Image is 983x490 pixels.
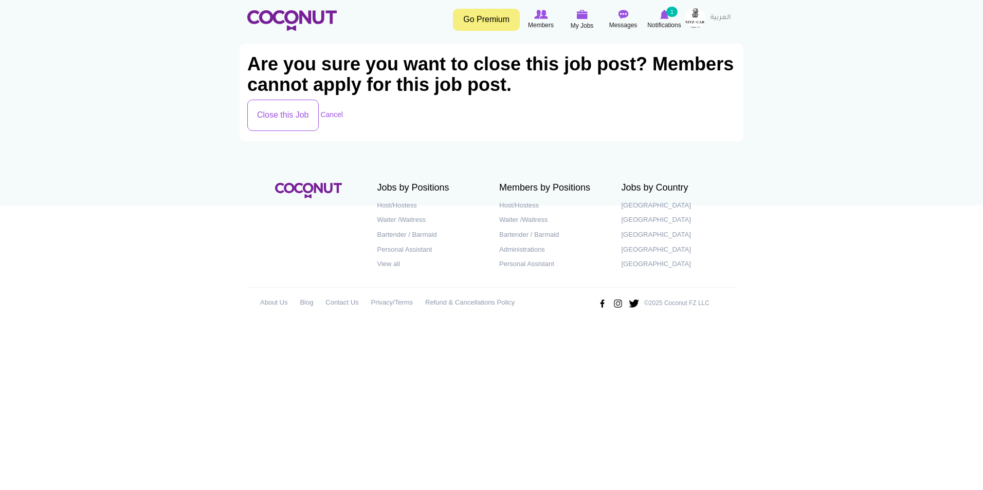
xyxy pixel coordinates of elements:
a: About Us [260,295,287,310]
a: Contact Us [325,295,358,310]
a: Waiter /Waitress [377,213,484,228]
h2: Members by Positions [499,183,606,193]
small: 1 [666,7,678,17]
a: Notifications Notifications 1 [644,8,685,31]
a: Waiter /Waitress [499,213,606,228]
a: [GEOGRAPHIC_DATA] [622,228,729,242]
a: Bartender / Barmaid [377,228,484,242]
a: Browse Members Members [520,8,561,31]
a: [GEOGRAPHIC_DATA] [622,198,729,213]
a: View all [377,257,484,272]
a: Go Premium [453,9,520,31]
a: Personal Assistant [499,257,606,272]
a: Blog [300,295,313,310]
a: My Jobs My Jobs [561,8,603,32]
a: [GEOGRAPHIC_DATA] [622,242,729,257]
img: Home [247,10,337,31]
img: Facebook [596,295,608,312]
span: Notifications [647,20,681,30]
a: Host/Hostess [499,198,606,213]
img: Notifications [660,10,669,19]
a: Privacy/Terms [371,295,413,310]
a: [GEOGRAPHIC_DATA] [622,213,729,228]
a: Host/Hostess [377,198,484,213]
img: Messages [618,10,628,19]
h2: Jobs by Positions [377,183,484,193]
a: Administrations [499,242,606,257]
a: Messages Messages [603,8,644,31]
h1: Are you sure you want to close this job post? Members cannot apply for this job post. [247,49,736,100]
img: Instagram [612,295,624,312]
a: العربية [705,8,736,28]
span: Members [528,20,554,30]
span: Messages [609,20,638,30]
a: Refund & Cancellations Policy [425,295,515,310]
img: Twitter [628,295,640,312]
span: My Jobs [571,21,594,31]
p: ©2025 Coconut FZ LLC [644,299,709,308]
a: [GEOGRAPHIC_DATA] [622,257,729,272]
h2: Jobs by Country [622,183,729,193]
a: Personal Assistant [377,242,484,257]
button: Close this Job [247,100,319,131]
a: Cancel [320,110,343,119]
a: Bartender / Barmaid [499,228,606,242]
img: My Jobs [576,10,588,19]
img: Coconut [275,183,342,198]
img: Browse Members [534,10,548,19]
